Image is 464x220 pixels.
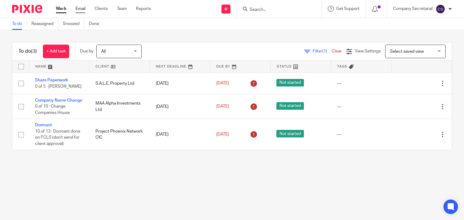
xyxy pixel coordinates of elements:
span: 0 of 5 · [PERSON_NAME] [35,84,82,89]
span: Not started [276,79,304,86]
h1: To do [18,48,37,55]
span: (3) [31,49,37,54]
input: Search [249,7,303,13]
div: --- [337,104,385,110]
span: Not started [276,102,304,110]
a: Team [117,6,127,12]
img: svg%3E [436,4,445,14]
td: S.A.L.E. Property Ltd [89,73,150,94]
span: [DATE] [216,81,229,86]
a: Dormant [35,123,52,127]
div: --- [337,131,385,137]
span: Not started [276,130,304,137]
td: [DATE] [150,73,210,94]
td: [DATE] [150,119,210,150]
span: Select saved view [390,49,424,54]
a: To do [12,18,27,30]
span: [DATE] [216,132,229,137]
a: Clear [332,49,342,53]
span: 0 of 10 · Change Companies House [35,105,70,115]
span: View Settings [355,49,381,53]
p: Company Secretarial [393,6,433,12]
a: Reports [136,6,151,12]
a: + Add task [43,45,69,58]
a: Reassigned [31,18,58,30]
td: Project Phoenix Network CIC [89,119,150,150]
td: [DATE] [150,94,210,119]
a: Clients [95,6,108,12]
img: Pixie [12,5,42,13]
a: Work [56,6,66,12]
a: Share Paperwork [35,78,68,82]
span: 10 of 13 · Dormant done on FCLS (don't send for client approval) [35,129,80,146]
a: Done [89,18,104,30]
a: Email [76,6,85,12]
p: Due by [80,48,93,54]
a: Company Name Change [35,98,82,102]
span: Get Support [336,7,359,11]
a: Snoozed [63,18,84,30]
span: All [101,49,106,54]
span: Tags [337,65,347,68]
span: Filter [313,49,332,53]
div: --- [337,80,385,86]
td: MAA Alpha Investments Ltd [89,94,150,119]
span: (1) [322,49,327,53]
span: [DATE] [216,104,229,108]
